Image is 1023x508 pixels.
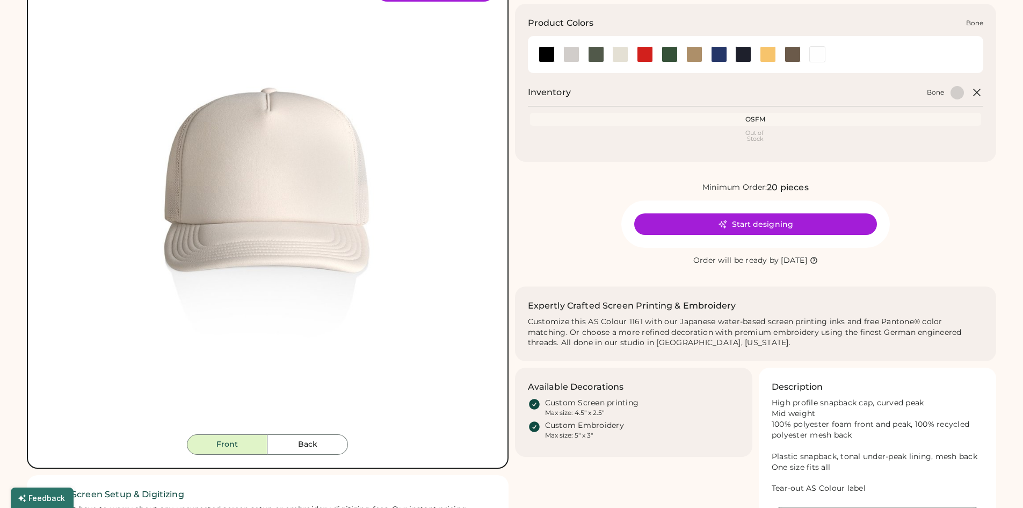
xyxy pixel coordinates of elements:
div: Out of Stock [532,130,980,142]
div: [DATE] [781,255,807,266]
button: Front [187,434,267,455]
div: Customize this AS Colour 1161 with our Japanese water-based screen printing inks and free Pantone... [528,317,984,349]
div: Max size: 4.5" x 2.5" [545,409,604,417]
div: Bone [966,19,983,27]
div: Minimum Order: [702,182,767,193]
h3: Product Colors [528,17,594,30]
div: 20 pieces [767,181,808,194]
h2: ✓ Free Screen Setup & Digitizing [40,488,496,501]
button: Start designing [634,213,877,235]
h3: Available Decorations [528,381,624,393]
div: Custom Screen printing [545,398,639,409]
h3: Description [772,381,823,393]
div: OSFM [532,115,980,124]
h2: Expertly Crafted Screen Printing & Embroidery [528,299,736,312]
iframe: Front Chat [972,460,1018,506]
div: Custom Embroidery [545,420,624,431]
div: Bone [927,88,944,97]
div: Max size: 5" x 3" [545,431,593,440]
button: Back [267,434,348,455]
h2: Inventory [528,86,571,99]
div: Order will be ready by [693,255,779,266]
div: High profile snapback cap, curved peak Mid weight 100% polyester foam front and peak, 100% recycl... [772,398,983,494]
